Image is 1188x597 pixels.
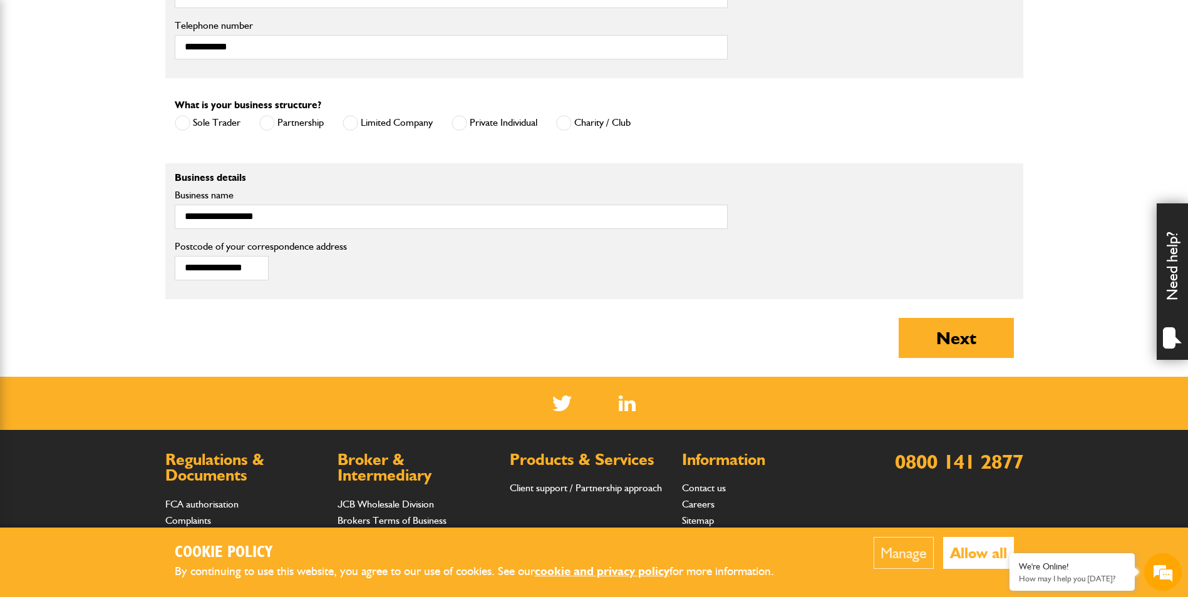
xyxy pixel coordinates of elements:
[556,115,631,131] label: Charity / Club
[175,100,321,110] label: What is your business structure?
[338,452,497,484] h2: Broker & Intermediary
[16,116,229,143] input: Enter your last name
[175,543,795,563] h2: Cookie Policy
[175,21,728,31] label: Telephone number
[619,395,636,411] img: Linked In
[175,190,728,200] label: Business name
[1019,561,1125,572] div: We're Online!
[175,173,728,183] p: Business details
[16,153,229,180] input: Enter your email address
[175,562,795,581] p: By continuing to use this website, you agree to our use of cookies. See our for more information.
[65,70,210,86] div: Chat with us now
[510,452,669,468] h2: Products & Services
[535,564,669,578] a: cookie and privacy policy
[552,395,572,411] img: Twitter
[338,498,434,510] a: JCB Wholesale Division
[16,190,229,217] input: Enter your phone number
[165,514,211,526] a: Complaints
[165,452,325,484] h2: Regulations & Documents
[874,537,934,569] button: Manage
[16,227,229,375] textarea: Type your message and hit 'Enter'
[1019,574,1125,583] p: How may I help you today?
[205,6,235,36] div: Minimize live chat window
[619,395,636,411] a: LinkedIn
[899,318,1014,358] button: Next
[682,482,726,494] a: Contact us
[338,514,447,526] a: Brokers Terms of Business
[175,115,240,131] label: Sole Trader
[343,115,433,131] label: Limited Company
[452,115,537,131] label: Private Individual
[943,537,1014,569] button: Allow all
[170,385,227,402] em: Start Chat
[682,498,715,510] a: Careers
[682,514,714,526] a: Sitemap
[895,449,1023,474] a: 0800 141 2877
[510,482,662,494] a: Client support / Partnership approach
[175,242,366,252] label: Postcode of your correspondence address
[21,69,53,87] img: d_20077148190_company_1631870298795_20077148190
[259,115,324,131] label: Partnership
[165,498,239,510] a: FCA authorisation
[682,452,842,468] h2: Information
[1157,203,1188,360] div: Need help?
